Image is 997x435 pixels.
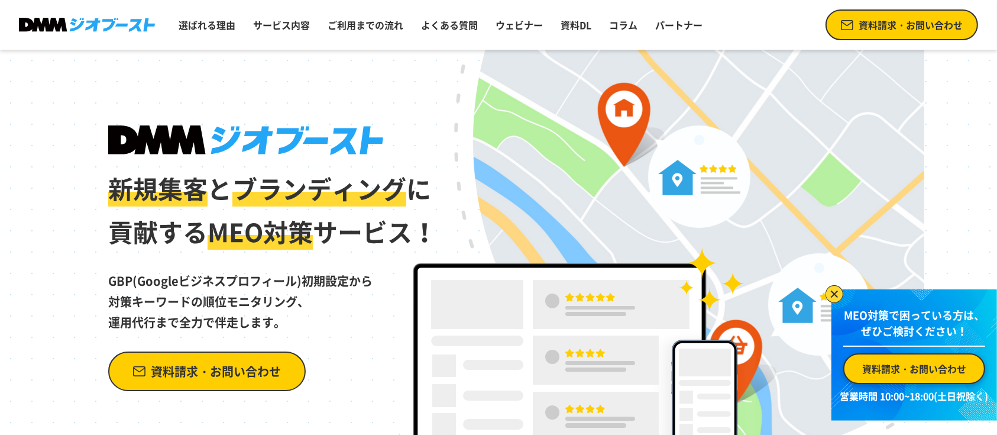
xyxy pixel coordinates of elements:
a: ウェビナー [491,13,548,37]
span: MEO対策 [208,213,313,250]
h1: と に 貢献する サービス！ [108,125,438,254]
img: DMMジオブースト [19,18,155,33]
a: コラム [604,13,642,37]
span: 資料請求・お問い合わせ [859,18,963,32]
span: 資料請求・お問い合わせ [151,361,281,382]
p: GBP(Googleビジネスプロフィール)初期設定から 対策キーワードの順位モニタリング、 運用代行まで全力で伴走します。 [108,254,438,333]
a: 資料請求・お問い合わせ [108,352,306,391]
span: ブランディング [232,170,406,207]
img: バナーを閉じる [826,285,843,303]
p: 営業時間 10:00~18:00(土日祝除く) [839,389,990,403]
a: ご利用までの流れ [323,13,408,37]
a: よくある質問 [416,13,483,37]
a: 選ばれる理由 [174,13,240,37]
a: 資料請求・お問い合わせ [843,353,985,384]
a: サービス内容 [248,13,315,37]
span: 資料請求・お問い合わせ [862,362,966,376]
span: 新規集客 [108,170,208,207]
a: 資料請求・お問い合わせ [826,9,978,40]
a: パートナー [650,13,707,37]
a: 資料DL [556,13,596,37]
p: MEO対策で困っている方は、 ぜひご検討ください！ [843,307,985,347]
img: DMMジオブースト [108,125,383,155]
